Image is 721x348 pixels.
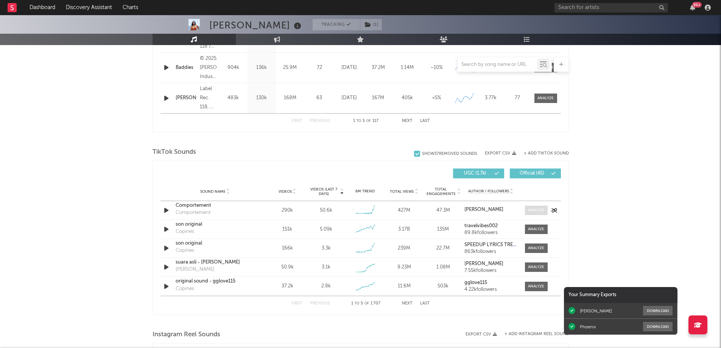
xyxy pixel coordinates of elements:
div: 168M [278,94,302,102]
div: 3.77k [480,94,502,102]
div: 427M [386,207,422,214]
div: 99 + [692,2,702,8]
a: son original [176,221,255,228]
button: Export CSV [485,151,516,156]
span: Official ( 45 ) [515,171,550,176]
div: 6M Trend [347,189,383,194]
button: + Add TikTok Sound [516,151,569,156]
button: First [291,301,302,306]
div: [PERSON_NAME] [580,308,612,314]
button: Last [420,301,430,306]
span: Instagram Reel Sounds [153,330,220,339]
button: First [291,119,302,123]
span: TikTok Sounds [153,148,196,157]
div: Your Summary Exports [564,287,677,303]
strong: [PERSON_NAME] [464,261,503,266]
div: Copines [176,228,194,236]
button: Tracking [313,19,360,30]
button: + Add Instagram Reel Sound [505,332,569,336]
span: of [364,302,369,305]
div: 3.17B [386,226,422,233]
div: 2.8k [321,282,331,290]
a: gglove115 [464,280,517,286]
div: 130k [249,94,274,102]
div: 503k [425,282,461,290]
div: 483k [221,94,246,102]
div: [DATE] [336,94,362,102]
div: 77 [506,94,529,102]
div: 3.3k [322,245,331,252]
button: Official(45) [510,169,561,178]
div: 1 5 1 707 [345,299,387,308]
div: 63 [306,94,333,102]
div: 11.6M [386,282,422,290]
button: Download [643,322,673,331]
span: Videos (last 7 days) [308,187,339,196]
div: 3.1k [322,264,330,271]
span: Total Views [390,189,414,194]
button: Previous [310,301,330,306]
strong: gglove115 [464,280,487,285]
span: to [357,119,361,123]
strong: travelvibes002 [464,223,498,228]
button: Next [402,301,413,306]
div: 5.09k [320,226,332,233]
div: 239M [386,245,422,252]
span: Videos [279,189,292,194]
strong: [PERSON_NAME] [464,207,503,212]
span: Total Engagements [425,187,456,196]
div: Copines [176,247,194,254]
div: + Add Instagram Reel Sound [497,332,569,336]
a: SPEEDUP LYRICS TREND [464,242,517,248]
div: <5% [424,94,449,102]
div: 9.23M [386,264,422,271]
div: 37.2k [270,282,305,290]
button: Export CSV [466,332,497,337]
div: 135M [425,226,461,233]
a: [PERSON_NAME] [176,94,196,102]
div: [PERSON_NAME] [209,19,303,31]
button: UGC(1.7k) [453,169,504,178]
div: Label Rec. 118, © 2020 Warner Music France [200,84,217,112]
div: 405k [395,94,420,102]
a: son original [176,240,255,247]
a: [PERSON_NAME] [464,207,517,212]
div: 863k followers [464,249,517,254]
span: of [366,119,371,123]
button: Next [402,119,413,123]
div: 167M [366,94,391,102]
a: travelvibes002 [464,223,517,229]
div: Comportement [176,209,210,217]
div: 50.9k [270,264,305,271]
input: Search by song name or URL [458,62,537,68]
span: Author / Followers [468,189,509,194]
div: 151k [270,226,305,233]
div: 290k [270,207,305,214]
div: Show 37 Removed Sounds [422,151,477,156]
div: 166k [270,245,305,252]
div: original sound - gglove115 [176,278,255,285]
div: 47.3M [425,207,461,214]
button: 99+ [690,5,695,11]
div: Phoenix [580,324,596,329]
input: Search for artists [554,3,668,12]
div: [PERSON_NAME] [176,266,215,273]
span: to [355,302,359,305]
div: Copines [176,285,194,293]
div: 1 5 117 [345,117,387,126]
span: ( 1 ) [360,19,382,30]
div: 1.08M [425,264,461,271]
div: 50.6k [320,207,332,214]
span: UGC ( 1.7k ) [458,171,493,176]
button: Previous [310,119,330,123]
a: Comportement [176,202,255,209]
div: © 2025 [PERSON_NAME] Industrie, distributed by Warner Music France [200,54,217,81]
a: suara asli - [PERSON_NAME] [176,259,255,266]
button: Download [643,306,673,315]
div: 7.55k followers [464,268,517,273]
